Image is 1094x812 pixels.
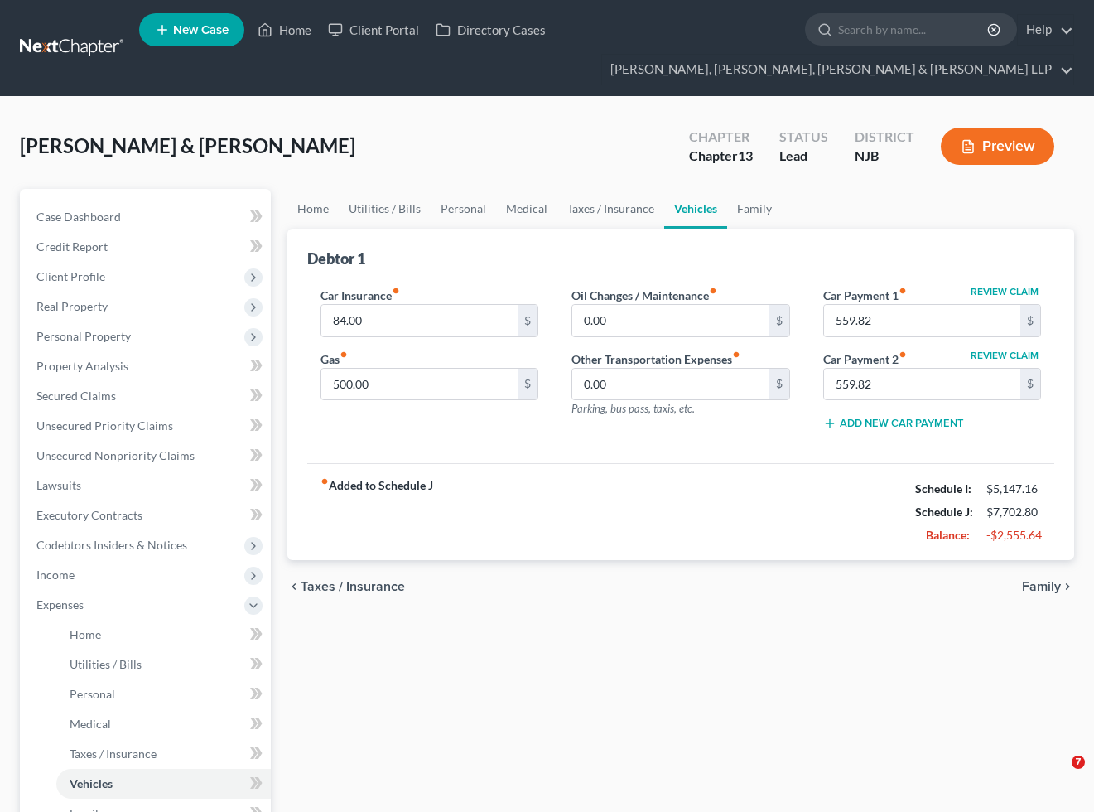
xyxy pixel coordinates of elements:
span: 7 [1072,756,1085,769]
i: fiber_manual_record [899,350,907,359]
i: chevron_left [287,580,301,593]
a: Executory Contracts [23,500,271,530]
span: Unsecured Nonpriority Claims [36,448,195,462]
span: Unsecured Priority Claims [36,418,173,433]
a: Vehicles [56,769,271,799]
a: Utilities / Bills [339,189,431,229]
input: -- [824,305,1020,336]
span: Home [70,627,101,641]
span: Case Dashboard [36,210,121,224]
span: Client Profile [36,269,105,283]
button: Family chevron_right [1022,580,1074,593]
strong: Balance: [926,528,970,542]
div: $ [1020,305,1040,336]
input: -- [321,305,518,336]
a: [PERSON_NAME], [PERSON_NAME], [PERSON_NAME] & [PERSON_NAME] LLP [602,55,1073,85]
span: Lawsuits [36,478,81,492]
span: Codebtors Insiders & Notices [36,538,187,552]
span: Income [36,568,75,582]
div: $ [518,369,538,400]
strong: Added to Schedule J [320,477,433,547]
a: Home [287,189,339,229]
a: Personal [431,189,496,229]
div: $ [518,305,538,336]
input: -- [572,369,769,400]
a: Secured Claims [23,381,271,411]
span: Expenses [36,597,84,611]
strong: Schedule J: [915,505,973,519]
span: Personal [70,687,115,701]
i: chevron_right [1061,580,1074,593]
span: New Case [173,24,229,36]
span: Taxes / Insurance [301,580,405,593]
a: Credit Report [23,232,271,262]
span: Family [1022,580,1061,593]
a: Home [249,15,320,45]
div: Status [779,128,828,147]
input: Search by name... [838,14,990,45]
a: Family [727,189,782,229]
a: Vehicles [664,189,727,229]
a: Utilities / Bills [56,650,271,679]
label: Other Transportation Expenses [571,350,740,368]
button: Preview [941,128,1054,165]
a: Medical [56,709,271,739]
span: Secured Claims [36,389,116,403]
i: fiber_manual_record [732,350,740,359]
a: Property Analysis [23,351,271,381]
span: Parking, bus pass, taxis, etc. [571,402,695,415]
label: Car Payment 1 [823,287,907,304]
a: Help [1018,15,1073,45]
span: 13 [738,147,753,163]
div: Lead [779,147,828,166]
button: Review Claim [968,350,1041,360]
span: Credit Report [36,239,108,254]
span: [PERSON_NAME] & [PERSON_NAME] [20,133,355,157]
button: Add New Car Payment [823,417,964,430]
button: Review Claim [968,287,1041,297]
span: Medical [70,717,111,731]
a: Medical [496,189,557,229]
a: Home [56,620,271,650]
a: Client Portal [320,15,427,45]
i: fiber_manual_record [340,350,348,359]
div: NJB [855,147,914,166]
strong: Schedule I: [915,481,971,495]
span: Vehicles [70,776,113,790]
span: Real Property [36,299,108,313]
a: Unsecured Priority Claims [23,411,271,441]
div: $7,702.80 [986,504,1041,520]
iframe: Intercom live chat [1038,756,1077,795]
a: Personal [56,679,271,709]
span: Property Analysis [36,359,128,373]
input: -- [572,305,769,336]
i: fiber_manual_record [899,287,907,295]
label: Car Insurance [320,287,400,304]
div: $5,147.16 [986,481,1041,497]
span: Personal Property [36,329,131,343]
input: -- [321,369,518,400]
div: -$2,555.64 [986,527,1041,544]
a: Taxes / Insurance [56,739,271,769]
i: fiber_manual_record [392,287,400,295]
span: Executory Contracts [36,508,142,522]
div: $ [1020,369,1040,400]
label: Car Payment 2 [823,350,907,368]
i: fiber_manual_record [320,477,329,486]
div: Chapter [689,147,753,166]
div: Debtor 1 [307,249,365,268]
a: Case Dashboard [23,202,271,232]
div: Chapter [689,128,753,147]
label: Oil Changes / Maintenance [571,287,717,304]
i: fiber_manual_record [709,287,717,295]
span: Utilities / Bills [70,657,142,671]
span: Taxes / Insurance [70,747,157,761]
a: Taxes / Insurance [557,189,664,229]
a: Lawsuits [23,471,271,500]
div: $ [769,369,789,400]
input: -- [824,369,1020,400]
a: Unsecured Nonpriority Claims [23,441,271,471]
div: $ [769,305,789,336]
div: District [855,128,914,147]
label: Gas [320,350,348,368]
